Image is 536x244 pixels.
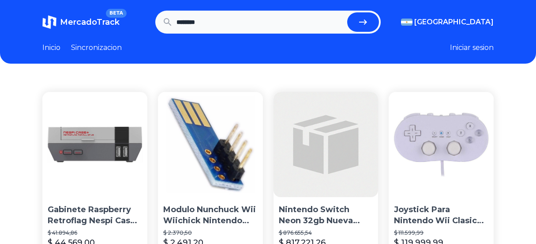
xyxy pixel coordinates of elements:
[394,229,488,236] p: $ 111.599,99
[450,42,494,53] button: Iniciar sesion
[106,9,127,18] span: BETA
[158,92,263,197] img: Modulo Nunchuck Wii Wiichick Nintendo Adaptador Arduino
[42,15,120,29] a: MercadoTrackBETA
[394,204,488,226] p: Joystick Para Nintendo Wii Clasico Ergonomico Oferta [PERSON_NAME]
[42,42,60,53] a: Inicio
[401,19,412,26] img: Argentina
[48,204,142,226] p: Gabinete Raspberry Retroflag Nespi Case Plus Nintendo
[279,229,373,236] p: $ 876.655,54
[414,17,494,27] span: [GEOGRAPHIC_DATA]
[42,92,147,197] img: Gabinete Raspberry Retroflag Nespi Case Plus Nintendo
[279,204,373,226] p: Nintendo Switch Neon 32gb Nueva Selladas Fact A B
[60,17,120,27] span: MercadoTrack
[389,92,494,197] img: Joystick Para Nintendo Wii Clasico Ergonomico Oferta Ramos
[42,15,56,29] img: MercadoTrack
[48,229,142,236] p: $ 41.894,86
[274,92,379,197] img: Nintendo Switch Neon 32gb Nueva Selladas Fact A B
[71,42,122,53] a: Sincronizacion
[163,229,258,236] p: $ 2.370,50
[163,204,258,226] p: Modulo Nunchuck Wii Wiichick Nintendo Adaptador Arduino
[401,17,494,27] button: [GEOGRAPHIC_DATA]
